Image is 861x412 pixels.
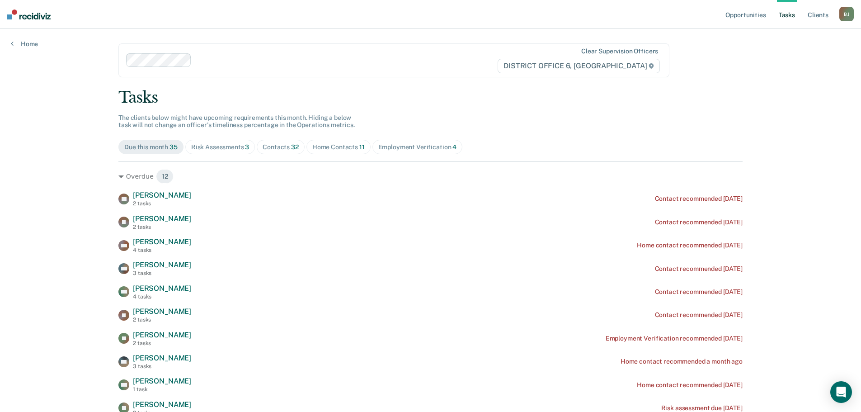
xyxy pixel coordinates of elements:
[118,169,743,184] div: Overdue 12
[133,317,191,323] div: 2 tasks
[133,200,191,207] div: 2 tasks
[133,284,191,293] span: [PERSON_NAME]
[133,400,191,409] span: [PERSON_NAME]
[839,7,854,21] div: B J
[169,143,178,151] span: 35
[378,143,457,151] div: Employment Verification
[11,40,38,48] a: Home
[830,381,852,403] div: Open Intercom Messenger
[133,363,191,369] div: 3 tasks
[133,270,191,276] div: 3 tasks
[655,218,743,226] div: Contact recommended [DATE]
[359,143,365,151] span: 11
[581,47,658,55] div: Clear supervision officers
[124,143,178,151] div: Due this month
[133,260,191,269] span: [PERSON_NAME]
[191,143,249,151] div: Risk Assessments
[133,331,191,339] span: [PERSON_NAME]
[655,288,743,296] div: Contact recommended [DATE]
[498,59,660,73] span: DISTRICT OFFICE 6, [GEOGRAPHIC_DATA]
[637,242,743,249] div: Home contact recommended [DATE]
[312,143,365,151] div: Home Contacts
[133,224,191,230] div: 2 tasks
[133,386,191,393] div: 1 task
[637,381,743,389] div: Home contact recommended [DATE]
[661,404,743,412] div: Risk assessment due [DATE]
[133,377,191,385] span: [PERSON_NAME]
[118,88,743,107] div: Tasks
[263,143,299,151] div: Contacts
[133,191,191,199] span: [PERSON_NAME]
[606,335,743,342] div: Employment Verification recommended [DATE]
[133,354,191,362] span: [PERSON_NAME]
[133,307,191,316] span: [PERSON_NAME]
[133,237,191,246] span: [PERSON_NAME]
[7,9,51,19] img: Recidiviz
[452,143,456,151] span: 4
[655,195,743,203] div: Contact recommended [DATE]
[133,214,191,223] span: [PERSON_NAME]
[839,7,854,21] button: BJ
[156,169,174,184] span: 12
[133,294,191,300] div: 4 tasks
[291,143,299,151] span: 32
[655,265,743,273] div: Contact recommended [DATE]
[133,340,191,346] div: 2 tasks
[118,114,355,129] span: The clients below might have upcoming requirements this month. Hiding a below task will not chang...
[133,247,191,253] div: 4 tasks
[655,311,743,319] div: Contact recommended [DATE]
[621,358,743,365] div: Home contact recommended a month ago
[245,143,249,151] span: 3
